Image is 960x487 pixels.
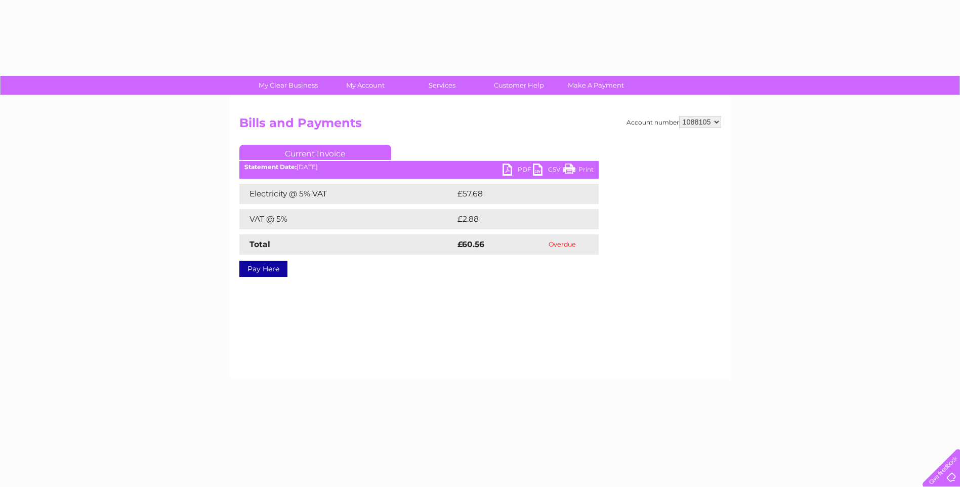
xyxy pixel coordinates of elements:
[503,164,533,178] a: PDF
[239,145,391,160] a: Current Invoice
[323,76,407,95] a: My Account
[244,163,297,171] b: Statement Date:
[477,76,561,95] a: Customer Help
[239,209,455,229] td: VAT @ 5%
[246,76,330,95] a: My Clear Business
[239,261,287,277] a: Pay Here
[239,116,721,135] h2: Bills and Payments
[533,164,563,178] a: CSV
[455,184,578,204] td: £57.68
[239,164,599,171] div: [DATE]
[457,239,484,249] strong: £60.56
[627,116,721,128] div: Account number
[249,239,270,249] strong: Total
[526,234,598,255] td: Overdue
[563,164,594,178] a: Print
[554,76,638,95] a: Make A Payment
[239,184,455,204] td: Electricity @ 5% VAT
[455,209,575,229] td: £2.88
[400,76,484,95] a: Services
